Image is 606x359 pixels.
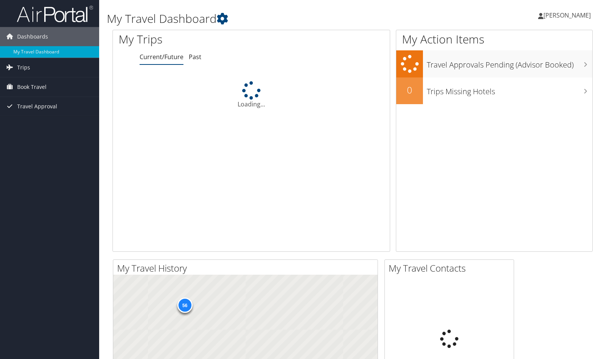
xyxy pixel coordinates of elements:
span: [PERSON_NAME] [543,11,591,19]
a: Past [189,53,201,61]
h2: 0 [396,84,423,97]
span: Book Travel [17,77,47,97]
h2: My Travel Contacts [389,262,514,275]
a: Travel Approvals Pending (Advisor Booked) [396,50,592,77]
a: 0Trips Missing Hotels [396,77,592,104]
h3: Trips Missing Hotels [427,82,592,97]
img: airportal-logo.png [17,5,93,23]
h2: My Travel History [117,262,378,275]
span: Dashboards [17,27,48,46]
h1: My Action Items [396,31,592,47]
h3: Travel Approvals Pending (Advisor Booked) [427,56,592,70]
div: Loading... [113,81,390,109]
a: Current/Future [140,53,183,61]
h1: My Travel Dashboard [107,11,434,27]
span: Trips [17,58,30,77]
span: Travel Approval [17,97,57,116]
h1: My Trips [119,31,269,47]
a: [PERSON_NAME] [538,4,598,27]
div: 56 [177,298,192,313]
